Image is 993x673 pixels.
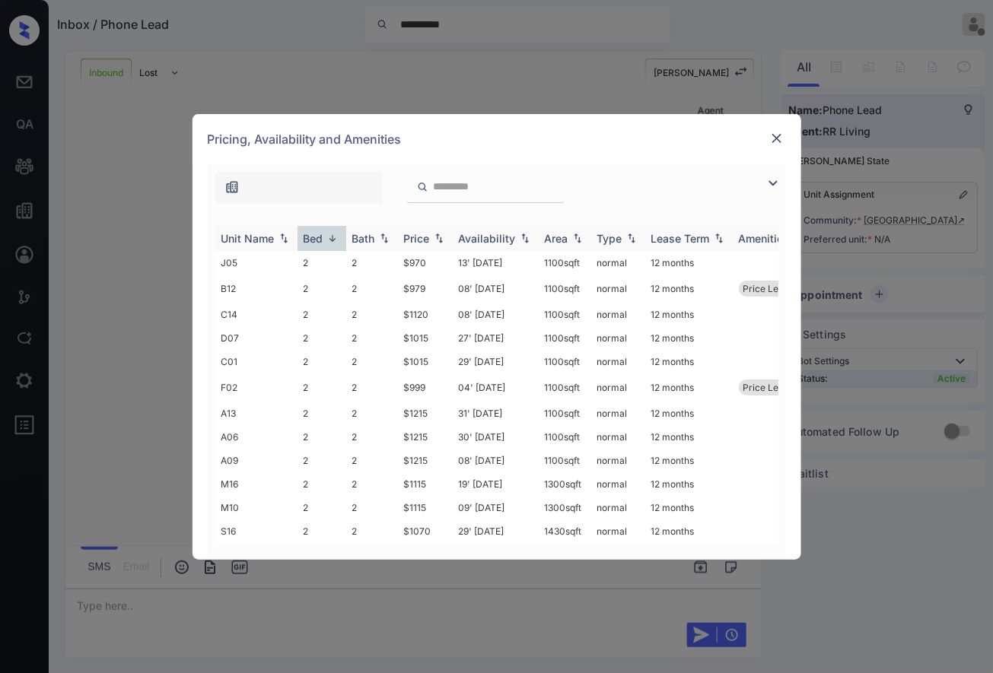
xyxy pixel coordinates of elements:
[645,519,733,543] td: 12 months
[711,233,727,243] img: sorting
[539,519,591,543] td: 1430 sqft
[591,543,645,567] td: normal
[298,402,346,425] td: 2
[431,233,447,243] img: sorting
[597,232,622,245] div: Type
[215,350,298,373] td: C01
[645,275,733,303] td: 12 months
[352,232,375,245] div: Bath
[346,543,398,567] td: 2
[398,496,453,519] td: $1115
[346,449,398,472] td: 2
[215,303,298,326] td: C14
[570,233,585,243] img: sorting
[539,543,591,567] td: 1430 sqft
[215,326,298,350] td: D07
[193,114,801,164] div: Pricing, Availability and Amenities
[539,275,591,303] td: 1100 sqft
[591,519,645,543] td: normal
[517,233,533,243] img: sorting
[453,496,539,519] td: 09' [DATE]
[539,326,591,350] td: 1100 sqft
[591,425,645,449] td: normal
[398,449,453,472] td: $1215
[645,449,733,472] td: 12 months
[651,232,710,245] div: Lease Term
[539,496,591,519] td: 1300 sqft
[215,543,298,567] td: S12
[645,303,733,326] td: 12 months
[417,180,428,194] img: icon-zuma
[453,275,539,303] td: 08' [DATE]
[398,326,453,350] td: $1015
[645,373,733,402] td: 12 months
[591,496,645,519] td: normal
[398,425,453,449] td: $1215
[276,233,291,243] img: sorting
[215,425,298,449] td: A06
[539,402,591,425] td: 1100 sqft
[539,472,591,496] td: 1300 sqft
[645,472,733,496] td: 12 months
[539,251,591,275] td: 1100 sqft
[539,449,591,472] td: 1100 sqft
[591,449,645,472] td: normal
[453,449,539,472] td: 08' [DATE]
[459,232,516,245] div: Availability
[298,496,346,519] td: 2
[377,233,392,243] img: sorting
[346,350,398,373] td: 2
[453,251,539,275] td: 13' [DATE]
[346,472,398,496] td: 2
[453,425,539,449] td: 30' [DATE]
[591,303,645,326] td: normal
[645,402,733,425] td: 12 months
[346,425,398,449] td: 2
[545,232,568,245] div: Area
[298,275,346,303] td: 2
[298,373,346,402] td: 2
[539,303,591,326] td: 1100 sqft
[591,373,645,402] td: normal
[304,232,323,245] div: Bed
[215,402,298,425] td: A13
[215,373,298,402] td: F02
[398,373,453,402] td: $999
[404,232,430,245] div: Price
[591,275,645,303] td: normal
[346,326,398,350] td: 2
[298,519,346,543] td: 2
[453,543,539,567] td: 30' [DATE]
[398,350,453,373] td: $1015
[215,496,298,519] td: M10
[298,303,346,326] td: 2
[346,519,398,543] td: 2
[453,402,539,425] td: 31' [DATE]
[645,251,733,275] td: 12 months
[398,519,453,543] td: $1070
[215,472,298,496] td: M16
[739,232,790,245] div: Amenities
[298,425,346,449] td: 2
[743,382,799,393] span: Price Leader
[215,251,298,275] td: J05
[453,373,539,402] td: 04' [DATE]
[591,472,645,496] td: normal
[215,449,298,472] td: A09
[215,519,298,543] td: S16
[298,472,346,496] td: 2
[346,496,398,519] td: 2
[591,350,645,373] td: normal
[298,350,346,373] td: 2
[298,449,346,472] td: 2
[539,350,591,373] td: 1100 sqft
[539,425,591,449] td: 1100 sqft
[743,283,799,294] span: Price Leader
[645,425,733,449] td: 12 months
[645,543,733,567] td: 12 months
[325,233,340,244] img: sorting
[215,275,298,303] td: B12
[764,174,782,192] img: icon-zuma
[346,373,398,402] td: 2
[398,543,453,567] td: $1070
